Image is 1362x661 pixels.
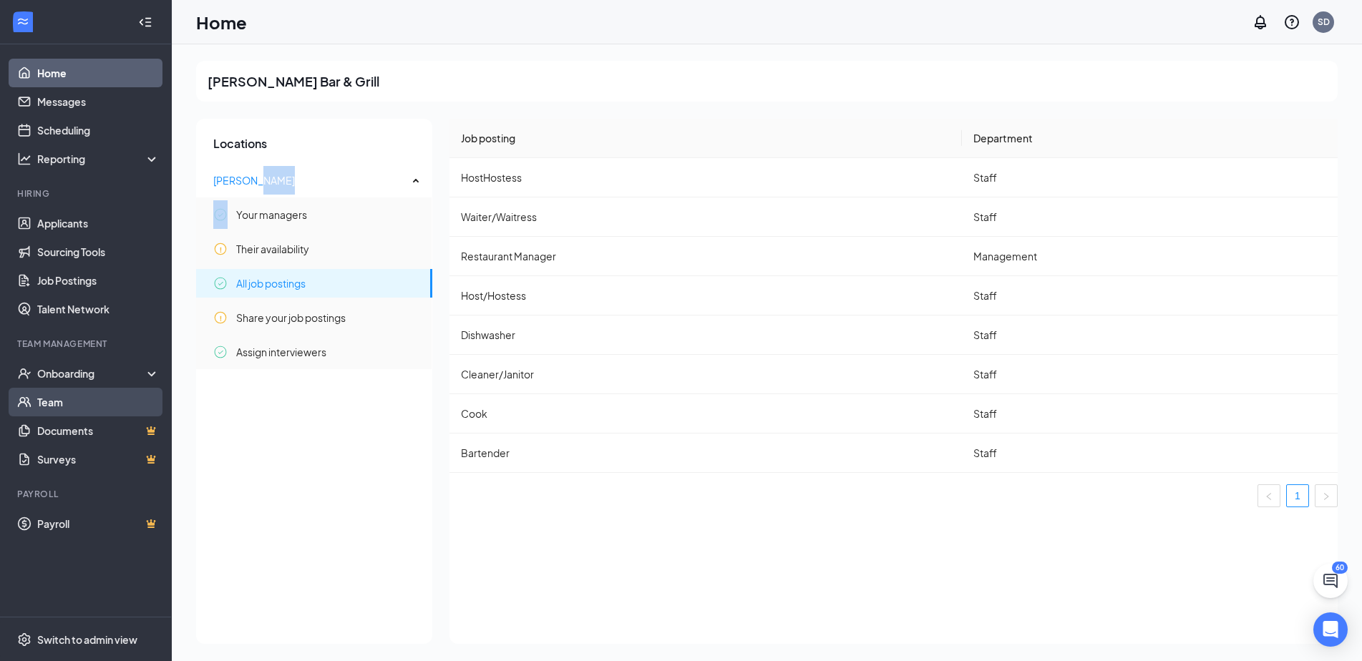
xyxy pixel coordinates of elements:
span: All job postings [236,269,306,298]
button: left [1258,484,1280,507]
span: right [1322,492,1331,501]
span: Share your job postings [236,303,346,332]
span: Your managers [236,200,307,229]
img: Completed [213,200,228,229]
a: Team [37,388,160,416]
div: Team Management [17,338,157,350]
span: left [1265,492,1273,501]
svg: UserCheck [17,366,31,381]
td: Staff [962,434,1338,473]
td: Dishwasher [449,315,962,355]
svg: Notifications [1252,14,1269,31]
td: Staff [962,315,1338,355]
img: Incomplete [213,303,228,332]
svg: Collapse [138,15,152,29]
button: right [1315,484,1338,507]
td: Restaurant Manager [449,237,962,276]
h1: Home [196,10,247,34]
td: Staff [962,158,1338,197]
h3: Locations [196,136,432,152]
a: Scheduling [37,116,160,145]
img: Incomplete [213,235,228,263]
th: Department [962,119,1338,158]
td: Staff [962,394,1338,434]
span: [PERSON_NAME] [213,174,295,187]
svg: Settings [17,632,31,647]
li: Previous Page [1258,484,1280,507]
li: 1 [1286,484,1309,507]
td: Host/Hostess [449,276,962,315]
img: Completed [213,269,228,298]
a: Job Postings [37,266,160,295]
a: Talent Network [37,295,160,323]
td: Staff [962,276,1338,315]
a: 1 [1287,485,1308,506]
td: Cleaner/Janitor [449,355,962,394]
a: SurveysCrown [37,445,160,474]
a: Sourcing Tools [37,238,160,266]
a: Home [37,59,160,87]
th: Job posting [449,119,962,158]
svg: Analysis [17,152,31,166]
div: Payroll [17,488,157,500]
a: PayrollCrown [37,509,160,538]
div: 60 [1332,562,1348,574]
svg: QuestionInfo [1283,14,1300,31]
td: Waiter/Waitress [449,197,962,237]
button: ChatActive [1313,564,1348,598]
img: Completed [213,338,228,366]
div: Reporting [37,152,160,166]
div: Onboarding [37,366,147,381]
h2: [PERSON_NAME] Bar & Grill [208,72,379,90]
li: Next Page [1315,484,1338,507]
span: Their availability [236,235,309,263]
td: Staff [962,355,1338,394]
div: SD [1318,16,1330,28]
span: Assign interviewers [236,338,326,366]
td: Cook [449,394,962,434]
td: Management [962,237,1338,276]
a: DocumentsCrown [37,416,160,445]
div: Hiring [17,187,157,200]
svg: WorkstreamLogo [16,14,30,29]
td: HostHostess [449,158,962,197]
td: Bartender [449,434,962,473]
a: Messages [37,87,160,116]
div: Open Intercom Messenger [1313,612,1348,647]
div: Switch to admin view [37,632,137,647]
svg: ChatActive [1322,572,1339,589]
td: Staff [962,197,1338,237]
a: Applicants [37,209,160,238]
